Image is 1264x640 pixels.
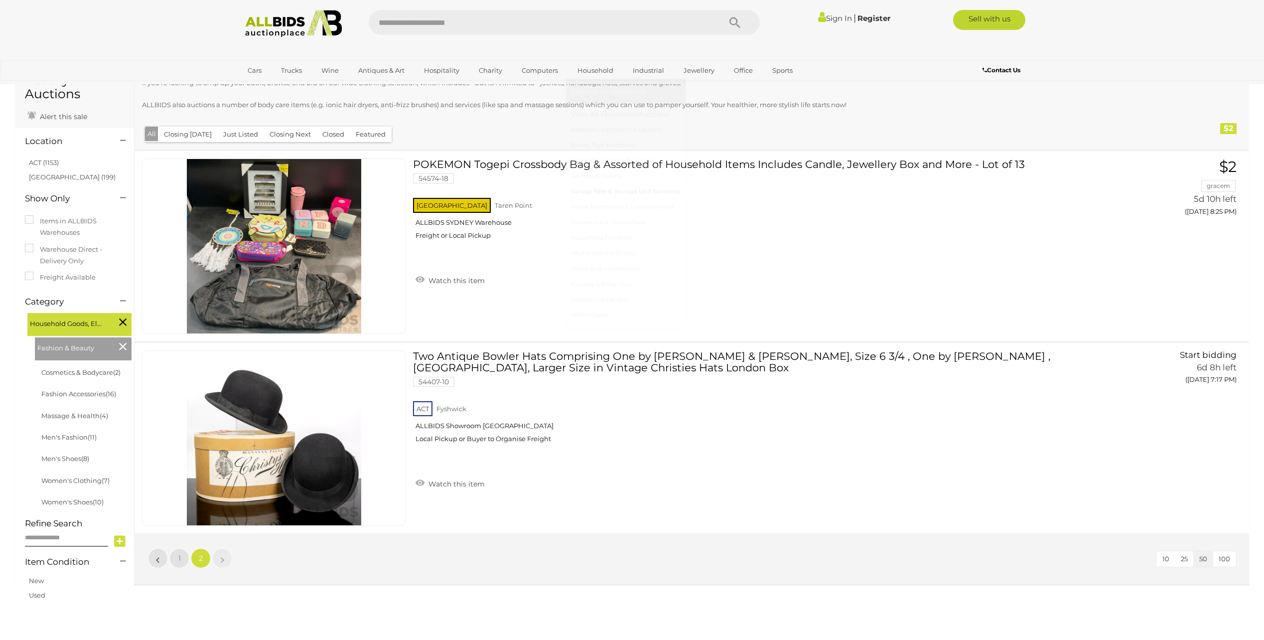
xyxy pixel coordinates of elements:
a: » [212,548,232,568]
a: Household [571,62,620,79]
a: ACT (1153) [29,159,59,166]
img: 54407-10a.jpg [187,351,361,525]
a: New [29,577,44,585]
span: (16) [106,390,116,398]
a: Office [727,62,759,79]
span: 25 [1181,555,1188,563]
b: Contact Us [983,66,1020,74]
a: Register [857,13,890,23]
span: (10) [93,498,104,506]
a: [GEOGRAPHIC_DATA] [241,79,325,95]
p: ALLBIDS also auctions a number of body care items (e.g. ionic hair dryers, anti-frizz brushes) an... [142,99,1142,111]
span: 2 [199,554,203,563]
button: Featured [350,127,392,142]
button: Closing Next [264,127,317,142]
a: Sports [766,62,799,79]
a: Watch this item [413,272,487,287]
a: Sign In [818,13,852,23]
a: Sell with us [953,10,1025,30]
a: Alert this sale [25,108,90,123]
label: Freight Available [25,272,96,283]
a: Computers [515,62,564,79]
div: 52 [1220,123,1237,134]
a: Fashion Accessories(16) [41,390,116,398]
span: (7) [102,477,110,484]
a: Watch this item [413,476,487,490]
span: (8) [81,455,89,463]
a: Wine [315,62,345,79]
a: Women's Clothing(7) [41,477,110,484]
button: All [145,127,158,141]
img: Allbids.com.au [240,10,348,37]
span: $2 [1219,158,1237,176]
h4: Category [25,297,105,307]
button: 50 [1193,551,1213,567]
span: (11) [88,433,97,441]
span: (4) [100,412,108,420]
span: Alert this sale [37,112,87,121]
button: 10 [1156,551,1175,567]
a: Jewellery [677,62,721,79]
button: Just Listed [217,127,264,142]
span: Watch this item [426,276,485,285]
button: Closed [316,127,350,142]
a: 2 [191,548,211,568]
span: 100 [1219,555,1230,563]
a: Women's Shoes(10) [41,498,104,506]
h4: Show Only [25,194,105,203]
a: Men's Fashion(11) [41,433,97,441]
a: Contact Us [983,65,1023,76]
span: 1 [178,554,181,563]
a: Charity [472,62,509,79]
span: (2) [113,368,121,376]
a: Men's Shoes(8) [41,455,89,463]
a: Hospitality [418,62,466,79]
h4: Item Condition [25,557,105,567]
span: 10 [1162,555,1169,563]
a: Cosmetics & Bodycare(2) [41,368,121,376]
img: 54574-18a.jpeg [187,159,361,333]
a: Industrial [626,62,671,79]
a: Trucks [275,62,308,79]
a: « [148,548,168,568]
span: 50 [1199,555,1207,563]
a: Two Antique Bowler Hats Comprising One by [PERSON_NAME] & [PERSON_NAME], Size 6 3/4 , One by [PER... [421,350,1056,451]
span: Start bidding [1180,350,1237,360]
span: | [853,12,856,23]
a: Used [29,591,45,599]
a: [GEOGRAPHIC_DATA] (199) [29,173,116,181]
a: 1 [169,548,189,568]
a: POKEMON Togepi Crossbody Bag & Assorted of Household Items Includes Candle, Jewellery Box and Mor... [421,159,1056,247]
button: 25 [1175,551,1194,567]
button: Search [710,10,760,35]
span: Watch this item [426,480,485,488]
a: Cars [241,62,268,79]
h1: Fashion & Beauty Auctions [25,60,124,101]
h4: Location [25,137,105,146]
label: Items in ALLBIDS Warehouses [25,215,124,239]
a: Massage & Health(4) [41,412,108,420]
h4: Refine Search [25,519,132,528]
button: Closing [DATE] [158,127,218,142]
span: Fashion & Beauty [37,340,112,354]
a: Start bidding 6d 8h left ([DATE] 7:17 PM) [1071,350,1239,389]
label: Warehouse Direct - Delivery Only [25,244,124,267]
button: 100 [1213,551,1236,567]
span: Household Goods, Electricals & Hobbies [30,316,105,329]
a: $2 gracem 5d 10h left ([DATE] 8:25 PM) [1071,159,1239,221]
a: Antiques & Art [352,62,411,79]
